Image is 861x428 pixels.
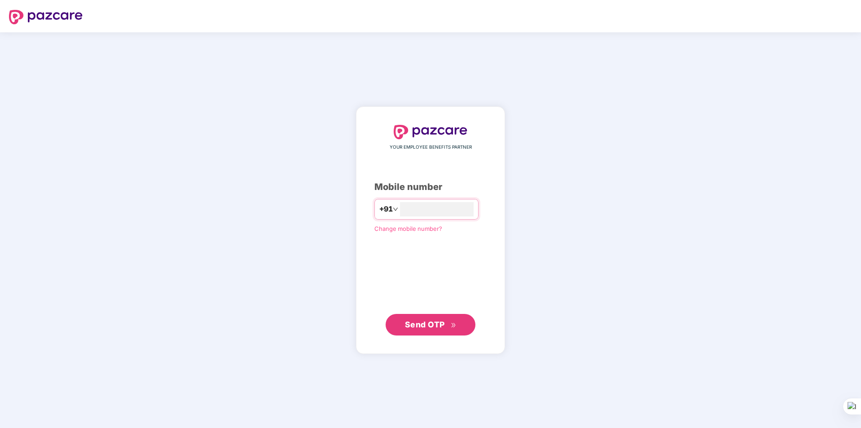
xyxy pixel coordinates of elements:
[394,125,467,139] img: logo
[405,320,445,329] span: Send OTP
[9,10,83,24] img: logo
[386,314,475,335] button: Send OTPdouble-right
[379,203,393,215] span: +91
[374,180,487,194] div: Mobile number
[393,207,398,212] span: down
[390,144,472,151] span: YOUR EMPLOYEE BENEFITS PARTNER
[451,322,457,328] span: double-right
[374,225,442,232] a: Change mobile number?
